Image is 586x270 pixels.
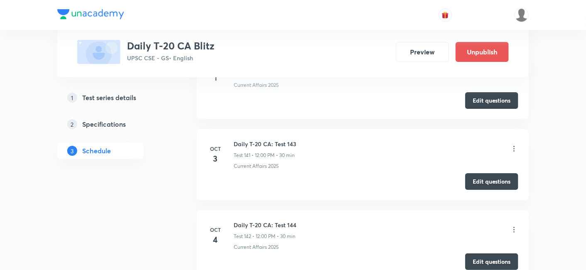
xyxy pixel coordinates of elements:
[234,152,295,159] p: Test 141 • 12:00 PM • 30 min
[207,71,224,84] h4: 1
[57,116,170,133] a: 2Specifications
[234,243,279,251] p: Current Affairs 2025
[67,119,77,129] p: 2
[127,40,215,52] h3: Daily T-20 CA Blitz
[465,92,518,109] button: Edit questions
[207,226,224,233] h6: Oct
[234,221,296,229] h6: Daily T-20 CA: Test 144
[439,8,452,22] button: avatar
[207,145,224,152] h6: Oct
[207,152,224,165] h4: 3
[127,54,215,62] p: UPSC CSE - GS • English
[465,253,518,270] button: Edit questions
[57,89,170,106] a: 1Test series details
[396,42,449,62] button: Preview
[465,173,518,190] button: Edit questions
[234,81,279,89] p: Current Affairs 2025
[207,233,224,246] h4: 4
[515,8,529,22] img: Rajesh Kumar
[67,93,77,103] p: 1
[234,140,296,148] h6: Daily T-20 CA: Test 143
[77,40,120,64] img: fallback-thumbnail.png
[82,93,136,103] h5: Test series details
[57,9,124,21] a: Company Logo
[57,9,124,19] img: Company Logo
[67,146,77,156] p: 3
[234,233,295,240] p: Test 142 • 12:00 PM • 30 min
[82,146,111,156] h5: Schedule
[234,162,279,170] p: Current Affairs 2025
[82,119,126,129] h5: Specifications
[442,11,449,19] img: avatar
[456,42,509,62] button: Unpublish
